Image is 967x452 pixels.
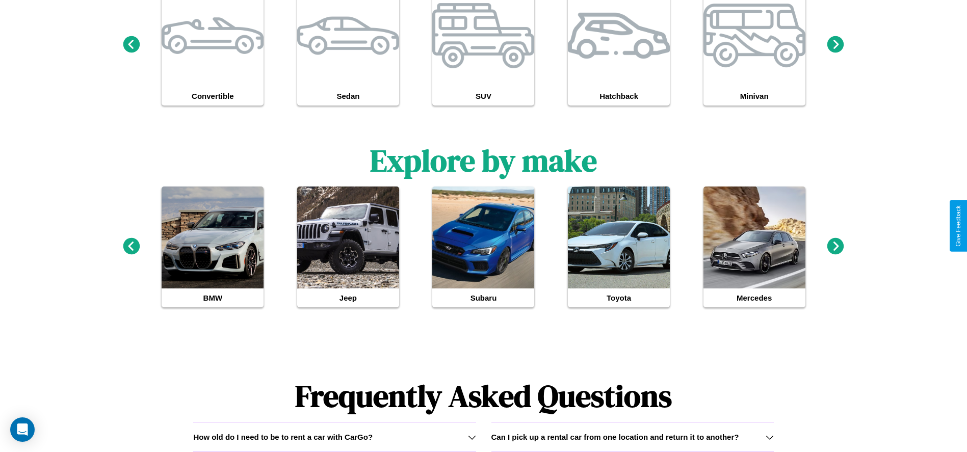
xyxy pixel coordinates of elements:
[10,417,35,442] div: Open Intercom Messenger
[370,140,597,181] h1: Explore by make
[297,87,399,105] h4: Sedan
[568,288,670,307] h4: Toyota
[568,87,670,105] h4: Hatchback
[432,288,534,307] h4: Subaru
[703,288,805,307] h4: Mercedes
[162,288,264,307] h4: BMW
[955,205,962,247] div: Give Feedback
[491,433,739,441] h3: Can I pick up a rental car from one location and return it to another?
[193,433,373,441] h3: How old do I need to be to rent a car with CarGo?
[432,87,534,105] h4: SUV
[162,87,264,105] h4: Convertible
[193,370,773,422] h1: Frequently Asked Questions
[703,87,805,105] h4: Minivan
[297,288,399,307] h4: Jeep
